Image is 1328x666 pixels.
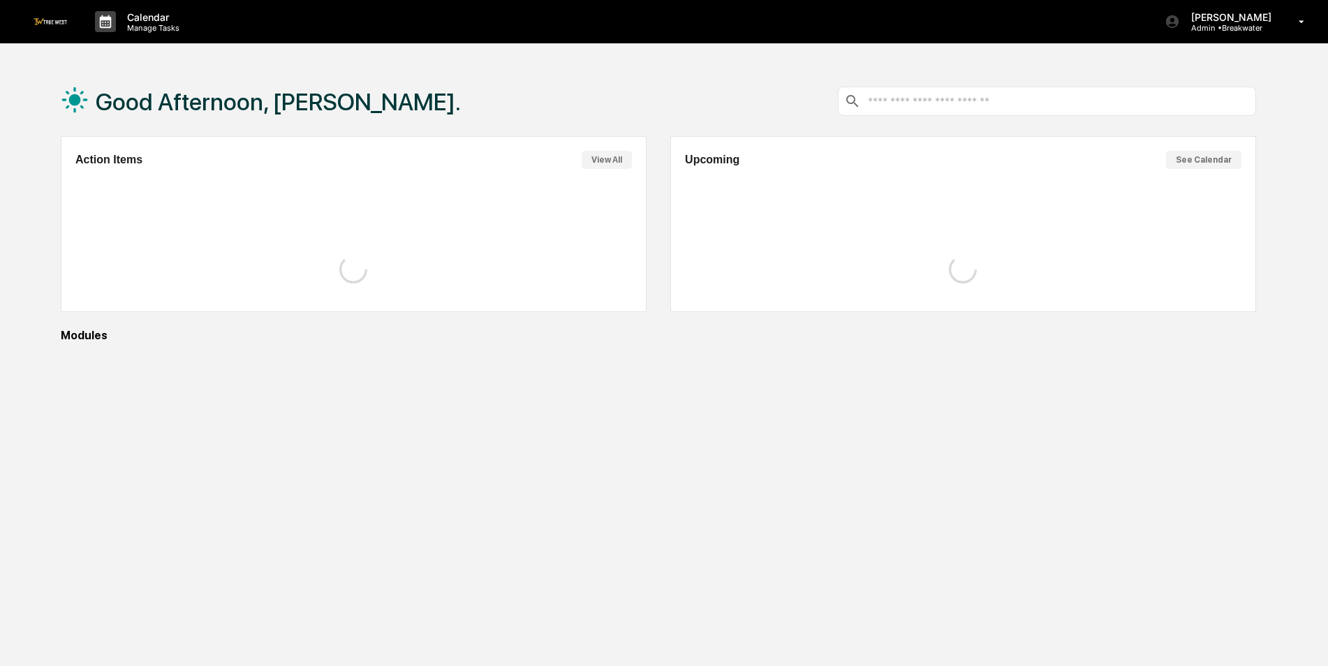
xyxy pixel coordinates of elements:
button: See Calendar [1166,151,1241,169]
div: Modules [61,329,1256,342]
img: logo [34,18,67,24]
h2: Upcoming [685,154,739,166]
p: Manage Tasks [116,23,186,33]
p: Calendar [116,11,186,23]
p: [PERSON_NAME] [1180,11,1278,23]
h2: Action Items [75,154,142,166]
button: View All [582,151,632,169]
h1: Good Afternoon, [PERSON_NAME]. [96,88,461,116]
p: Admin • Breakwater [1180,23,1278,33]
